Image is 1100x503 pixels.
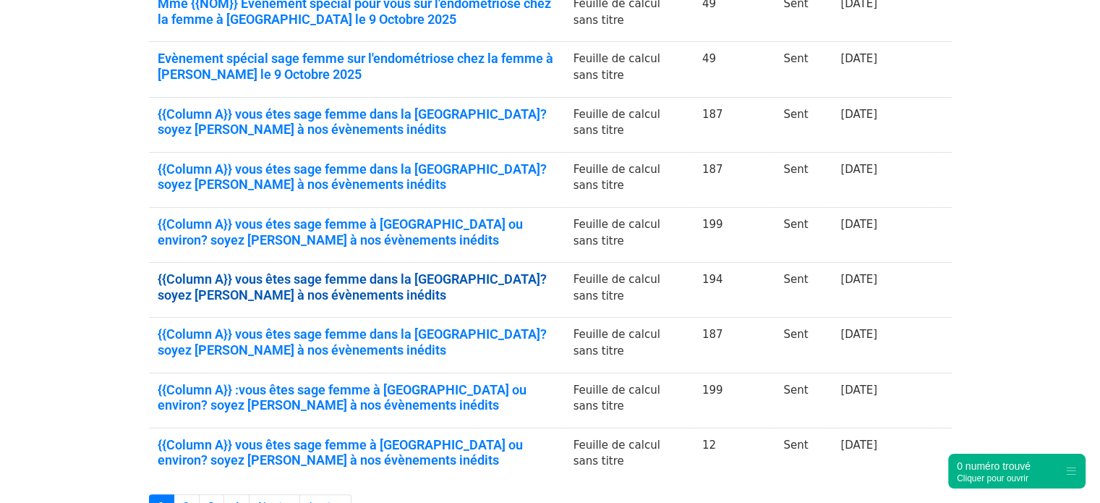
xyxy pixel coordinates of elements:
[840,108,877,121] a: [DATE]
[775,42,832,97] td: Sent
[840,328,877,341] a: [DATE]
[565,318,694,373] td: Feuille de calcul sans titre
[694,318,775,373] td: 187
[694,373,775,428] td: 199
[694,42,775,97] td: 49
[840,439,877,452] a: [DATE]
[1028,434,1100,503] iframe: Chat Widget
[565,428,694,483] td: Feuille de calcul sans titre
[158,271,556,303] a: {{Column A}} vous êtes sage femme dans la [GEOGRAPHIC_DATA]? soyez [PERSON_NAME] à nos évènements...
[565,263,694,318] td: Feuille de calcul sans titre
[158,382,556,413] a: {{Column A}} :vous êtes sage femme à [GEOGRAPHIC_DATA] ou environ? soyez [PERSON_NAME] à nos évèn...
[775,208,832,263] td: Sent
[158,106,556,138] a: {{Column A}} vous étes sage femme dans la [GEOGRAPHIC_DATA]? soyez [PERSON_NAME] à nos évènements...
[565,42,694,97] td: Feuille de calcul sans titre
[775,428,832,483] td: Sent
[840,218,877,231] a: [DATE]
[775,318,832,373] td: Sent
[158,161,556,193] a: {{Column A}} vous étes sage femme dans la [GEOGRAPHIC_DATA]? soyez [PERSON_NAME] à nos évènements...
[840,273,877,286] a: [DATE]
[565,208,694,263] td: Feuille de calcul sans titre
[840,384,877,397] a: [DATE]
[565,152,694,207] td: Feuille de calcul sans titre
[694,428,775,483] td: 12
[158,216,556,248] a: {{Column A}} vous étes sage femme à [GEOGRAPHIC_DATA] ou environ? soyez [PERSON_NAME] à nos évène...
[158,437,556,468] a: {{Column A}} vous êtes sage femme à [GEOGRAPHIC_DATA] ou environ? soyez [PERSON_NAME] à nos évène...
[694,97,775,152] td: 187
[840,163,877,176] a: [DATE]
[775,152,832,207] td: Sent
[158,326,556,358] a: {{Column A}} vous êtes sage femme dans la [GEOGRAPHIC_DATA]? soyez [PERSON_NAME] à nos évènements...
[694,152,775,207] td: 187
[775,263,832,318] td: Sent
[565,373,694,428] td: Feuille de calcul sans titre
[840,52,877,65] a: [DATE]
[1028,434,1100,503] div: Widget de chat
[158,51,556,82] a: Evènement spécial sage femme sur l'endométriose chez la femme à [PERSON_NAME] le 9 Octobre 2025
[775,373,832,428] td: Sent
[694,208,775,263] td: 199
[775,97,832,152] td: Sent
[694,263,775,318] td: 194
[565,97,694,152] td: Feuille de calcul sans titre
